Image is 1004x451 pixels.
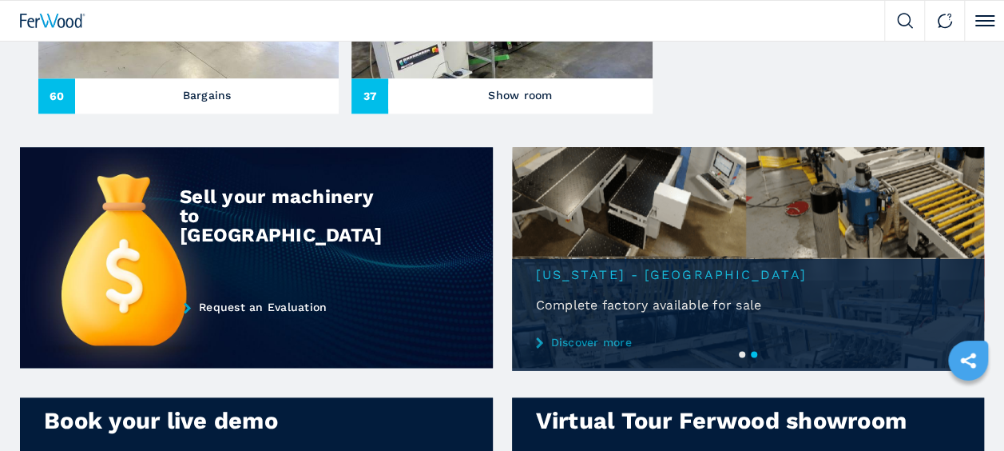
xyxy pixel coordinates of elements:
[184,301,391,313] a: Request an Evaluation
[512,259,985,283] span: [US_STATE] - [GEOGRAPHIC_DATA]
[739,351,745,357] button: 1
[44,409,469,432] div: Book your live demo
[20,14,85,28] img: Ferwood
[512,147,984,368] img: Complete factory available for sale
[38,78,75,114] span: 60
[488,84,552,106] h3: Show room
[948,341,988,381] a: sharethis
[512,299,985,336] h2: Complete factory available for sale
[936,379,992,439] iframe: Chat
[964,1,1004,41] button: Click to toggle menu
[536,409,961,432] div: Virtual Tour Ferwood showroom
[897,13,913,29] img: Search
[351,78,388,114] span: 37
[512,336,985,349] a: Discover more
[937,13,953,29] img: Contact us
[180,187,397,245] div: Sell your machinery to [GEOGRAPHIC_DATA]
[751,351,757,357] button: 2
[183,84,232,106] h3: Bargains
[20,147,493,368] img: Sell your machinery to Ferwood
